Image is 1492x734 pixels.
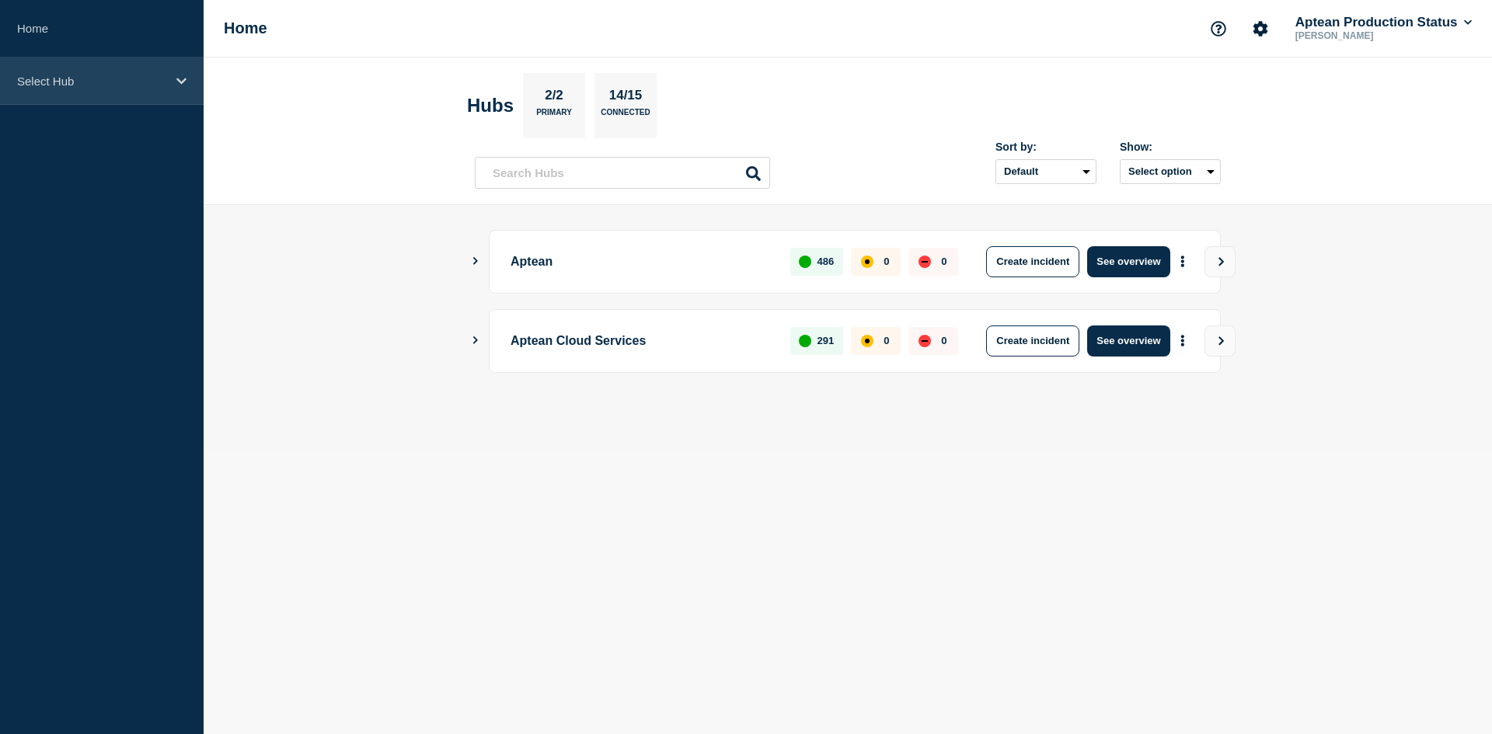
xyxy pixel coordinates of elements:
[601,108,650,124] p: Connected
[884,335,889,346] p: 0
[1204,246,1236,277] button: View
[472,335,479,346] button: Show Connected Hubs
[1087,325,1170,357] button: See overview
[986,325,1079,357] button: Create incident
[511,325,772,357] p: Aptean Cloud Services
[511,246,772,277] p: Aptean
[941,335,946,346] p: 0
[1292,15,1475,30] button: Aptean Production Status
[799,335,811,347] div: up
[941,256,946,267] p: 0
[799,256,811,268] div: up
[1173,247,1193,276] button: More actions
[1173,326,1193,355] button: More actions
[1244,12,1277,45] button: Account settings
[861,256,873,268] div: affected
[1087,246,1170,277] button: See overview
[861,335,873,347] div: affected
[603,88,648,108] p: 14/15
[475,157,770,189] input: Search Hubs
[17,75,166,88] p: Select Hub
[472,256,479,267] button: Show Connected Hubs
[1204,325,1236,357] button: View
[995,141,1096,153] div: Sort by:
[995,159,1096,184] select: Sort by
[986,246,1079,277] button: Create incident
[1120,141,1221,153] div: Show:
[919,335,931,347] div: down
[884,256,889,267] p: 0
[539,88,570,108] p: 2/2
[1120,159,1221,184] button: Select option
[224,19,267,37] h1: Home
[1292,30,1454,41] p: [PERSON_NAME]
[817,335,835,346] p: 291
[1202,12,1235,45] button: Support
[536,108,572,124] p: Primary
[467,95,514,117] h2: Hubs
[817,256,835,267] p: 486
[919,256,931,268] div: down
